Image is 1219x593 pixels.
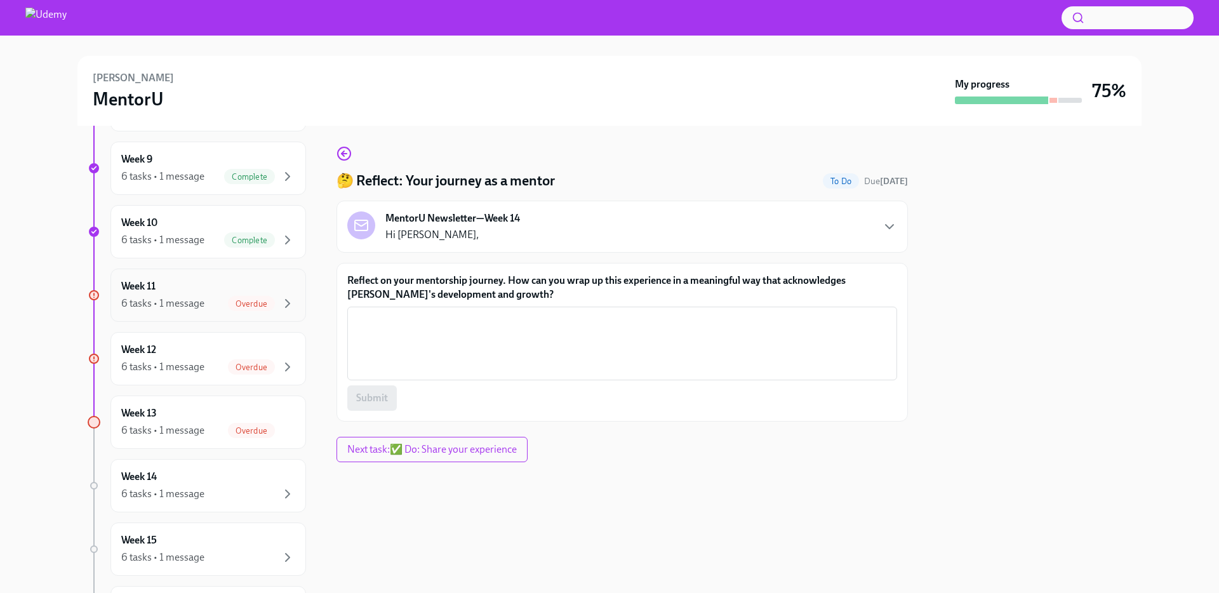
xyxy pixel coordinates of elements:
div: 6 tasks • 1 message [121,423,204,437]
strong: My progress [955,77,1009,91]
a: Week 96 tasks • 1 messageComplete [88,142,306,195]
h6: Week 11 [121,279,156,293]
a: Week 106 tasks • 1 messageComplete [88,205,306,258]
a: Week 146 tasks • 1 message [88,459,306,512]
span: To Do [823,177,859,186]
strong: [DATE] [880,176,908,187]
a: Week 136 tasks • 1 messageOverdue [88,396,306,449]
h6: Week 13 [121,406,157,420]
span: Overdue [228,426,275,436]
span: Overdue [228,363,275,372]
h6: [PERSON_NAME] [93,71,174,85]
h3: 75% [1092,79,1126,102]
div: 6 tasks • 1 message [121,296,204,310]
a: Week 116 tasks • 1 messageOverdue [88,269,306,322]
span: Next task : ✅ Do: Share your experience [347,443,517,456]
span: Due [864,176,908,187]
p: Hi [PERSON_NAME], [385,228,479,242]
a: Week 126 tasks • 1 messageOverdue [88,332,306,385]
button: Next task:✅ Do: Share your experience [336,437,528,462]
label: Reflect on your mentorship journey. How can you wrap up this experience in a meaningful way that ... [347,274,897,302]
img: Udemy [25,8,67,28]
div: 6 tasks • 1 message [121,170,204,183]
h3: MentorU [93,88,164,110]
div: 6 tasks • 1 message [121,550,204,564]
strong: MentorU Newsletter—Week 14 [385,211,520,225]
a: Week 156 tasks • 1 message [88,523,306,576]
h6: Week 14 [121,470,157,484]
div: 6 tasks • 1 message [121,233,204,247]
h4: 🤔 Reflect: Your journey as a mentor [336,171,555,190]
span: Overdue [228,299,275,309]
span: September 6th, 2025 09:30 [864,175,908,187]
div: 6 tasks • 1 message [121,360,204,374]
div: 6 tasks • 1 message [121,487,204,501]
h6: Week 15 [121,533,157,547]
span: Complete [224,172,275,182]
h6: Week 12 [121,343,156,357]
span: Complete [224,236,275,245]
h6: Week 10 [121,216,157,230]
h6: Week 9 [121,152,152,166]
